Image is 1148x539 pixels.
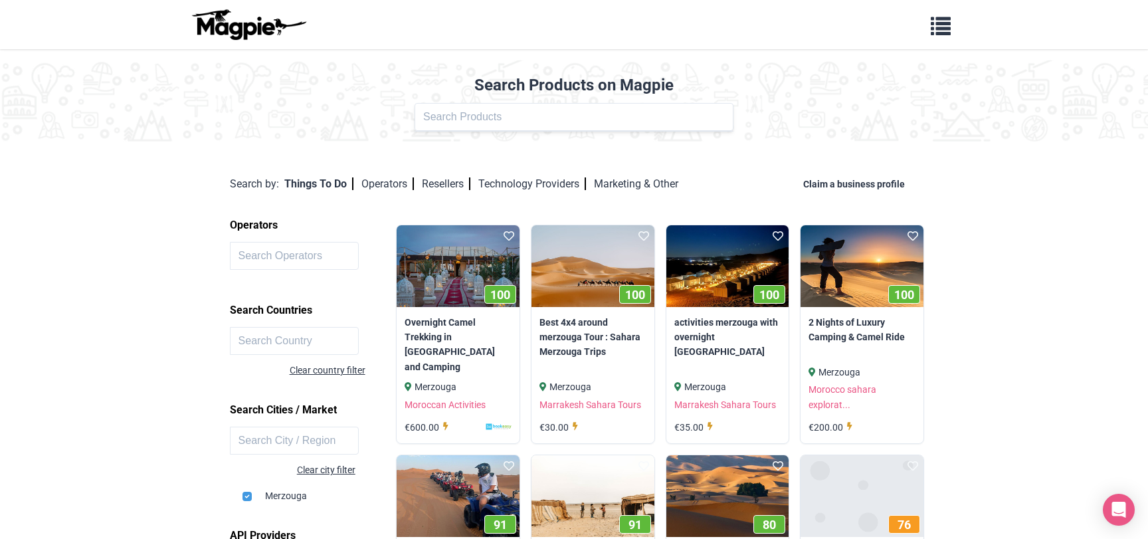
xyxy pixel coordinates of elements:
a: 100 [666,225,789,307]
a: 2 Nights of Luxury Camping & Camel Ride [809,315,915,345]
input: Search City / Region [230,427,359,455]
a: Morocco sahara explorat... [809,384,876,409]
img: k8hd4qp7fdwnl09al6fo.svg [452,420,512,433]
a: Resellers [422,177,470,190]
img: paseo en camello en Merzouga y la noche en el desierto image [666,455,789,537]
img: product-bg-32101ccba3a89ccd3141e05e9153d52d.png [801,455,923,537]
span: 91 [628,518,642,532]
img: activities merzouga with overnight camp sahara image [666,225,789,307]
a: Moroccan Activities [405,399,486,410]
div: Clear city filter [230,463,355,477]
span: 100 [490,288,510,302]
div: €35.00 [674,420,717,435]
a: Marketing & Other [594,177,678,190]
img: Overnight Camel Trekking in Merzouga Desert and Camping image [397,225,520,307]
a: 100 [397,225,520,307]
a: Operators [361,177,414,190]
h2: Search Products on Magpie [8,76,1140,95]
div: Merzouga [405,379,512,394]
a: 91 [531,455,654,537]
a: Claim a business profile [803,179,910,189]
a: Things To Do [284,177,353,190]
div: Merzouga [809,365,915,379]
img: Best 4x4 around merzouga Tour : Sahara Merzouga Trips image [531,225,654,307]
h2: Operators [230,214,402,237]
img: Quad Riding in Sand Dunes Merzouga Erg Chebbi Desert image [397,455,520,537]
div: Merzouga [539,379,646,394]
div: Merzouga [674,379,781,394]
div: €200.00 [809,420,856,435]
a: 100 [531,225,654,307]
a: 80 [666,455,789,537]
img: logo-ab69f6fb50320c5b225c76a69d11143b.png [189,9,308,41]
span: 91 [494,518,507,532]
a: Best 4x4 around merzouga Tour : Sahara Merzouga Trips [539,315,646,360]
span: 76 [898,518,911,532]
div: €30.00 [539,420,582,435]
a: Technology Providers [478,177,586,190]
input: Search Operators [230,242,359,270]
a: 100 [801,225,923,307]
a: Marrakesh Sahara Tours [674,399,776,410]
div: Clear country filter [290,363,402,377]
div: Merzouga [242,478,392,503]
input: Search Products [415,103,733,131]
img: 4x4 around merzouga image [531,455,654,537]
span: 80 [763,518,776,532]
div: Search by: [230,175,279,193]
input: Search Country [230,327,359,355]
h2: Search Cities / Market [230,399,402,421]
div: Open Intercom Messenger [1103,494,1135,526]
img: 2 Nights of Luxury Camping & Camel Ride image [801,225,923,307]
a: 91 [397,455,520,537]
span: 100 [759,288,779,302]
h2: Search Countries [230,299,402,322]
span: 100 [894,288,914,302]
a: Overnight Camel Trekking in [GEOGRAPHIC_DATA] and Camping [405,315,512,375]
a: 76 [801,455,923,537]
a: activities merzouga with overnight [GEOGRAPHIC_DATA] [674,315,781,360]
div: €600.00 [405,420,452,435]
span: 100 [625,288,645,302]
a: Marrakesh Sahara Tours [539,399,641,410]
